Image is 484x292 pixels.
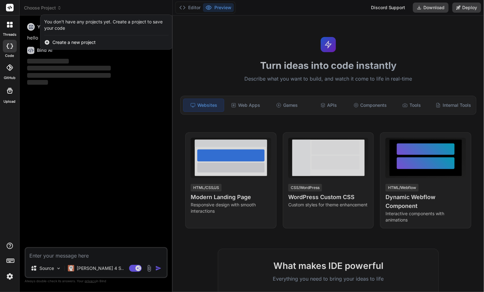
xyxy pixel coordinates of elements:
[5,53,14,58] label: code
[44,19,169,31] div: You don't have any projects yet. Create a project to save your code
[52,39,96,46] span: Create a new project
[4,75,15,81] label: GitHub
[3,32,16,37] label: threads
[4,271,15,282] img: settings
[4,99,16,104] label: Upload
